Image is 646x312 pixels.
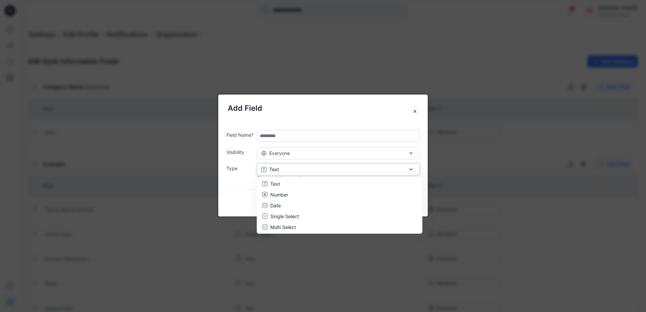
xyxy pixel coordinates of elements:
[228,103,418,114] h5: Add Field
[270,202,281,209] p: Date
[269,166,279,173] p: Text
[226,149,254,156] label: Visibility
[226,165,254,172] label: Type
[257,163,420,176] button: Text
[270,180,280,187] p: Text
[270,223,296,230] p: Multi Select
[257,147,420,159] button: Everyone
[270,191,288,198] p: Number
[226,131,254,138] label: Field Name
[270,212,299,219] p: Single Select
[257,175,420,181] div: Allows entering any value
[409,105,421,118] button: Close
[269,150,290,157] span: Everyone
